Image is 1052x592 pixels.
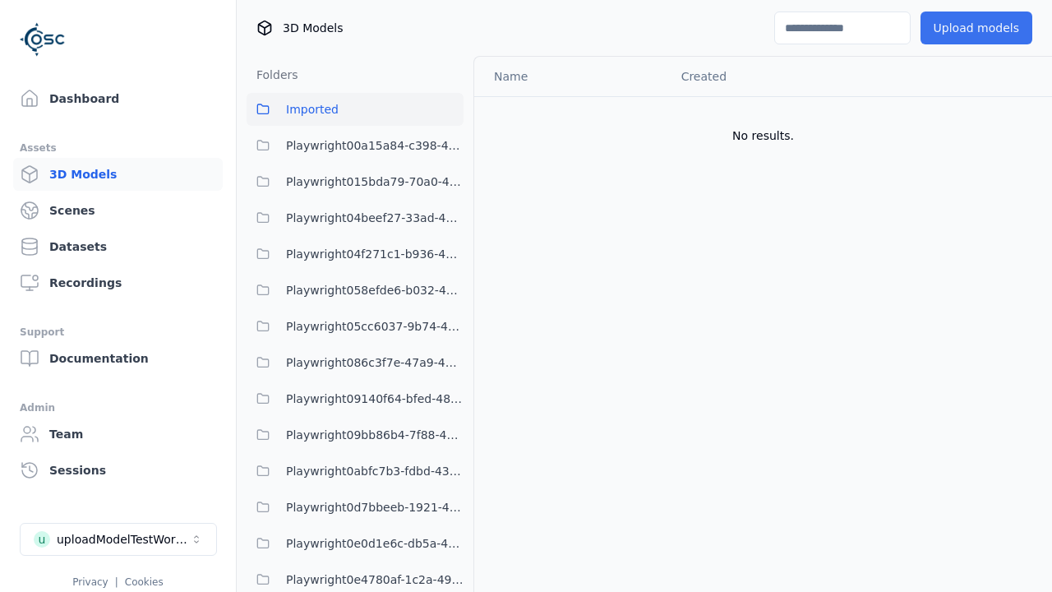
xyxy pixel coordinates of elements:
[286,461,464,481] span: Playwright0abfc7b3-fdbd-438a-9097-bdc709c88d01
[247,67,298,83] h3: Folders
[286,497,464,517] span: Playwright0d7bbeeb-1921-41c6-b931-af810e4ce19a
[57,531,190,548] div: uploadModelTestWorkspace
[286,425,464,445] span: Playwright09bb86b4-7f88-4a8f-8ea8-a4c9412c995e
[474,57,668,96] th: Name
[13,82,223,115] a: Dashboard
[247,274,464,307] button: Playwright058efde6-b032-4363-91b7-49175d678812
[20,16,66,62] img: Logo
[283,20,343,36] span: 3D Models
[13,158,223,191] a: 3D Models
[247,238,464,271] button: Playwright04f271c1-b936-458c-b5f6-36ca6337f11a
[125,576,164,588] a: Cookies
[286,244,464,264] span: Playwright04f271c1-b936-458c-b5f6-36ca6337f11a
[286,317,464,336] span: Playwright05cc6037-9b74-4704-86c6-3ffabbdece83
[115,576,118,588] span: |
[72,576,108,588] a: Privacy
[13,418,223,451] a: Team
[286,99,339,119] span: Imported
[286,353,464,372] span: Playwright086c3f7e-47a9-4b40-930e-6daa73f464cc
[286,389,464,409] span: Playwright09140f64-bfed-4894-9ae1-f5b1e6c36039
[286,136,464,155] span: Playwright00a15a84-c398-4ef4-9da8-38c036397b1e
[920,12,1032,44] button: Upload models
[247,310,464,343] button: Playwright05cc6037-9b74-4704-86c6-3ffabbdece83
[286,534,464,553] span: Playwright0e0d1e6c-db5a-4244-b424-632341d2c1b4
[20,398,216,418] div: Admin
[13,266,223,299] a: Recordings
[247,93,464,126] button: Imported
[247,165,464,198] button: Playwright015bda79-70a0-409c-99cb-1511bab16c94
[20,322,216,342] div: Support
[286,570,464,590] span: Playwright0e4780af-1c2a-492e-901c-6880da17528a
[13,230,223,263] a: Datasets
[286,280,464,300] span: Playwright058efde6-b032-4363-91b7-49175d678812
[247,129,464,162] button: Playwright00a15a84-c398-4ef4-9da8-38c036397b1e
[247,455,464,488] button: Playwright0abfc7b3-fdbd-438a-9097-bdc709c88d01
[34,531,50,548] div: u
[20,138,216,158] div: Assets
[247,491,464,524] button: Playwright0d7bbeeb-1921-41c6-b931-af810e4ce19a
[247,527,464,560] button: Playwright0e0d1e6c-db5a-4244-b424-632341d2c1b4
[20,523,217,556] button: Select a workspace
[247,419,464,451] button: Playwright09bb86b4-7f88-4a8f-8ea8-a4c9412c995e
[247,382,464,415] button: Playwright09140f64-bfed-4894-9ae1-f5b1e6c36039
[247,346,464,379] button: Playwright086c3f7e-47a9-4b40-930e-6daa73f464cc
[286,208,464,228] span: Playwright04beef27-33ad-4b39-a7ba-e3ff045e7193
[247,201,464,234] button: Playwright04beef27-33ad-4b39-a7ba-e3ff045e7193
[474,96,1052,175] td: No results.
[286,172,464,192] span: Playwright015bda79-70a0-409c-99cb-1511bab16c94
[13,454,223,487] a: Sessions
[668,57,866,96] th: Created
[13,194,223,227] a: Scenes
[13,342,223,375] a: Documentation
